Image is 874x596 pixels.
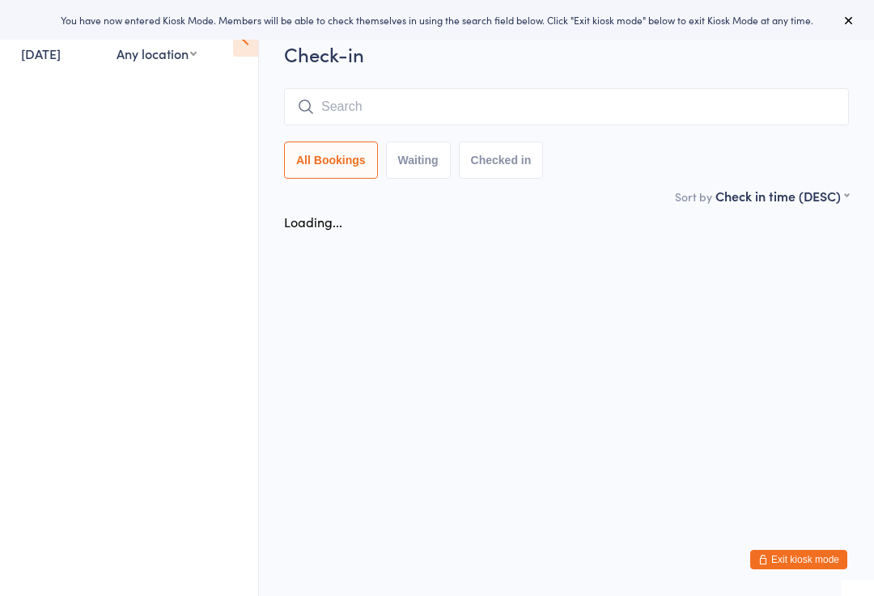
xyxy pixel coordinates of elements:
[750,550,847,569] button: Exit kiosk mode
[284,40,849,67] h2: Check-in
[21,44,61,62] a: [DATE]
[26,13,848,27] div: You have now entered Kiosk Mode. Members will be able to check themselves in using the search fie...
[715,187,849,205] div: Check in time (DESC)
[117,44,197,62] div: Any location
[284,88,849,125] input: Search
[386,142,451,179] button: Waiting
[284,142,378,179] button: All Bookings
[675,188,712,205] label: Sort by
[284,213,342,230] div: Loading...
[459,142,544,179] button: Checked in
